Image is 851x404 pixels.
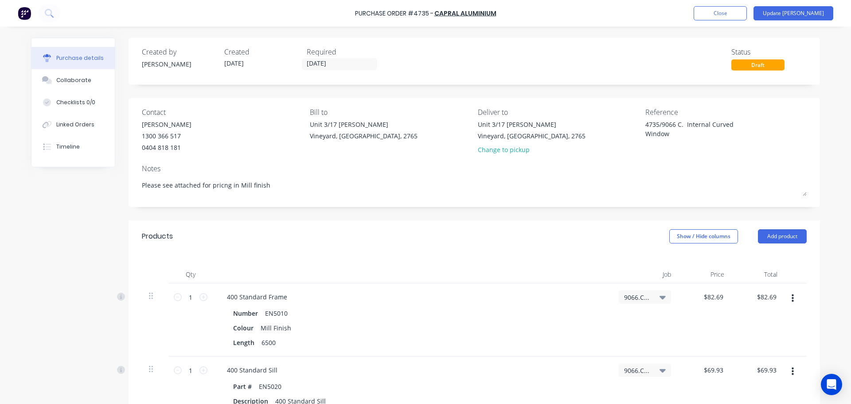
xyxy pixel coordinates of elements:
[669,229,738,243] button: Show / Hide columns
[31,69,115,91] button: Collaborate
[230,380,255,393] div: Part #
[142,176,807,196] textarea: Please see attached for pricng in Mill finish
[230,322,257,334] div: Colour
[142,59,217,69] div: [PERSON_NAME]
[478,120,586,129] div: Unit 3/17 [PERSON_NAME]
[624,366,651,375] span: 9066.C / [PERSON_NAME] Contract
[478,131,586,141] div: Vineyard, [GEOGRAPHIC_DATA], 2765
[142,231,173,242] div: Products
[731,59,785,71] div: Draft
[731,47,807,57] div: Status
[255,380,285,393] div: EN5020
[434,9,496,18] a: Capral Aluminium
[220,290,294,303] div: 400 Standard Frame
[142,131,191,141] div: 1300 366 517
[758,229,807,243] button: Add product
[142,120,191,129] div: [PERSON_NAME]
[224,47,300,57] div: Created
[56,54,104,62] div: Purchase details
[142,143,191,152] div: 0404 818 181
[310,120,418,129] div: Unit 3/17 [PERSON_NAME]
[220,364,285,377] div: 400 Standard Sill
[18,7,31,20] img: Factory
[678,266,731,283] div: Price
[257,322,295,334] div: Mill Finish
[56,98,95,106] div: Checklists 0/0
[645,107,807,118] div: Reference
[230,307,262,320] div: Number
[31,114,115,136] button: Linked Orders
[56,143,80,151] div: Timeline
[694,6,747,20] button: Close
[753,6,833,20] button: Update [PERSON_NAME]
[262,307,291,320] div: EN5010
[258,336,279,349] div: 6500
[645,120,756,140] textarea: 4735/9066 C. Internal Curved Window
[31,91,115,114] button: Checklists 0/0
[142,107,303,118] div: Contact
[821,374,842,395] div: Open Intercom Messenger
[478,145,586,154] div: Change to pickup
[56,121,94,129] div: Linked Orders
[56,76,91,84] div: Collaborate
[168,266,213,283] div: Qty
[142,47,217,57] div: Created by
[31,136,115,158] button: Timeline
[31,47,115,69] button: Purchase details
[230,336,258,349] div: Length
[731,266,785,283] div: Total
[310,131,418,141] div: Vineyard, [GEOGRAPHIC_DATA], 2765
[624,293,651,302] span: 9066.C / [PERSON_NAME] Contract
[478,107,639,118] div: Deliver to
[612,266,678,283] div: Job
[142,163,807,174] div: Notes
[355,9,433,18] div: Purchase Order #4735 -
[307,47,382,57] div: Required
[310,107,471,118] div: Bill to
